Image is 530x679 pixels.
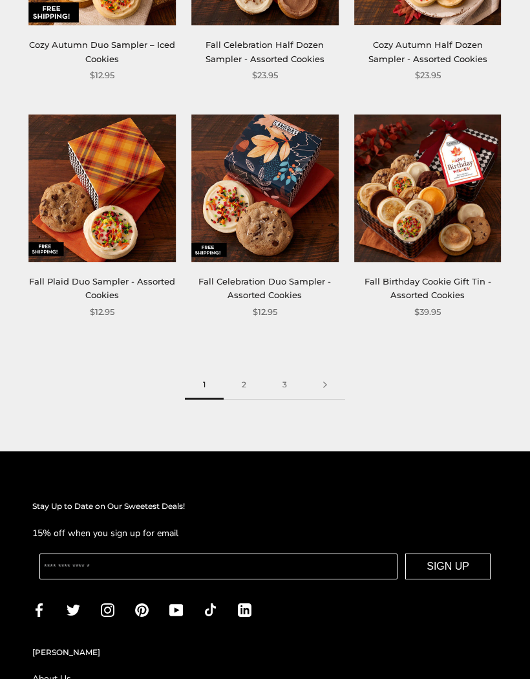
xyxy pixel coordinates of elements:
[90,69,114,82] span: $12.95
[32,526,498,541] p: 15% off when you sign up for email
[29,114,176,262] img: Fall Plaid Duo Sampler - Assorted Cookies
[101,602,114,617] a: Instagram
[39,554,397,579] input: Enter your email
[10,630,134,669] iframe: Sign Up via Text for Offers
[414,305,441,319] span: $39.95
[67,602,80,617] a: Twitter
[90,305,114,319] span: $12.95
[29,276,175,300] a: Fall Plaid Duo Sampler - Assorted Cookies
[305,371,345,400] a: Next page
[169,602,183,617] a: YouTube
[198,276,331,300] a: Fall Celebration Duo Sampler - Assorted Cookies
[135,602,149,617] a: Pinterest
[238,602,251,617] a: LinkedIn
[206,39,324,63] a: Fall Celebration Half Dozen Sampler - Assorted Cookies
[191,114,339,262] img: Fall Celebration Duo Sampler - Assorted Cookies
[253,305,277,319] span: $12.95
[32,646,498,659] h2: [PERSON_NAME]
[368,39,487,63] a: Cozy Autumn Half Dozen Sampler - Assorted Cookies
[224,371,264,400] a: 2
[185,371,224,400] span: 1
[252,69,278,82] span: $23.95
[32,500,498,513] h2: Stay Up to Date on Our Sweetest Deals!
[264,371,305,400] a: 3
[415,69,441,82] span: $23.95
[405,554,491,579] button: SIGN UP
[204,602,217,617] a: TikTok
[29,39,175,63] a: Cozy Autumn Duo Sampler – Iced Cookies
[354,114,502,262] img: Fall Birthday Cookie Gift Tin - Assorted Cookies
[365,276,491,300] a: Fall Birthday Cookie Gift Tin - Assorted Cookies
[32,602,46,617] a: Facebook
